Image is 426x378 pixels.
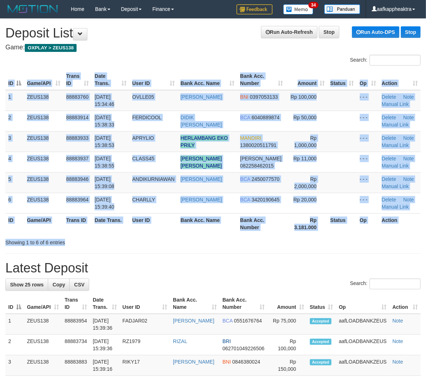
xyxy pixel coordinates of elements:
[5,193,24,213] td: 6
[24,152,63,172] td: ZEUS138
[132,135,154,141] span: APRYLIO
[5,111,24,131] td: 2
[267,293,307,314] th: Amount: activate to sort column ascending
[336,293,390,314] th: Op: activate to sort column ascending
[24,314,62,335] td: ZEUS138
[382,94,396,100] a: Delete
[352,26,399,38] a: Run Auto-DPS
[5,236,172,246] div: Showing 1 to 6 of 6 entries
[132,94,154,100] span: OVLLE05
[24,213,63,234] th: Game/API
[379,70,421,90] th: Action: activate to sort column ascending
[310,359,331,365] span: Accepted
[237,4,272,14] img: Feedback.jpg
[62,293,90,314] th: Trans ID: activate to sort column ascending
[173,359,214,365] a: [PERSON_NAME]
[240,163,274,169] span: Copy 082258462015 to clipboard
[62,355,90,376] td: 88883883
[310,318,331,324] span: Accepted
[234,318,262,324] span: Copy 0551676764 to clipboard
[92,213,129,234] th: Date Trans.
[48,279,70,291] a: Copy
[237,70,286,90] th: Bank Acc. Number: activate to sort column ascending
[66,156,88,161] span: 88883937
[74,282,84,288] span: CSV
[24,193,63,213] td: ZEUS138
[307,293,336,314] th: Status: activate to sort column ascending
[5,314,24,335] td: 1
[24,293,62,314] th: Game/API: activate to sort column ascending
[120,314,170,335] td: FADJAR02
[240,176,250,182] span: BCA
[24,70,63,90] th: Game/API: activate to sort column ascending
[267,355,307,376] td: Rp 150,000
[252,176,280,182] span: Copy 2450077570 to clipboard
[267,314,307,335] td: Rp 75,000
[283,4,313,14] img: Button%20Memo.svg
[120,355,170,376] td: RIKY17
[180,176,222,182] a: [PERSON_NAME]
[223,318,233,324] span: BCA
[403,197,414,203] a: Note
[5,152,24,172] td: 4
[336,335,390,355] td: aafLOADBANKZEUS
[66,176,88,182] span: 88883946
[69,279,89,291] a: CSV
[319,26,339,38] a: Stop
[252,115,280,120] span: Copy 6040889874 to clipboard
[357,90,379,111] td: - - -
[240,197,250,203] span: BCA
[350,55,421,66] label: Search:
[220,293,267,314] th: Bank Acc. Number: activate to sort column ascending
[120,335,170,355] td: RZ1979
[240,94,248,100] span: BNI
[382,163,409,169] a: Manual Link
[379,213,421,234] th: Action
[180,156,222,169] a: [PERSON_NAME] [PERSON_NAME]
[223,346,265,351] span: Copy 062701049226506 to clipboard
[24,335,62,355] td: ZEUS138
[24,355,62,376] td: ZEUS138
[357,70,379,90] th: Op: activate to sort column ascending
[5,335,24,355] td: 2
[403,135,414,141] a: Note
[357,152,379,172] td: - - -
[5,213,24,234] th: ID
[393,359,403,365] a: Note
[66,94,88,100] span: 88883760
[403,115,414,120] a: Note
[401,26,421,38] a: Stop
[357,213,379,234] th: Op
[382,183,409,189] a: Manual Link
[370,279,421,289] input: Search:
[382,122,409,128] a: Manual Link
[293,156,317,161] span: Rp 11,000
[350,279,421,289] label: Search:
[63,213,92,234] th: Trans ID
[90,335,120,355] td: [DATE] 15:39:36
[294,135,317,148] span: Rp 1,000,000
[403,176,414,182] a: Note
[240,142,276,148] span: Copy 1380020511791 to clipboard
[90,293,120,314] th: Date Trans.: activate to sort column ascending
[382,176,396,182] a: Delete
[382,197,396,203] a: Delete
[240,156,281,161] span: [PERSON_NAME]
[290,94,316,100] span: Rp 100,000
[180,197,222,203] a: [PERSON_NAME]
[66,135,88,141] span: 88883933
[286,70,327,90] th: Amount: activate to sort column ascending
[5,4,60,14] img: MOTION_logo.png
[393,318,403,324] a: Note
[24,172,63,193] td: ZEUS138
[237,213,286,234] th: Bank Acc. Number
[173,338,187,344] a: RIZAL
[24,90,63,111] td: ZEUS138
[403,94,414,100] a: Note
[5,355,24,376] td: 3
[92,70,129,90] th: Date Trans.: activate to sort column ascending
[382,142,409,148] a: Manual Link
[336,355,390,376] td: aafLOADBANKZEUS
[382,204,409,210] a: Manual Link
[24,131,63,152] td: ZEUS138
